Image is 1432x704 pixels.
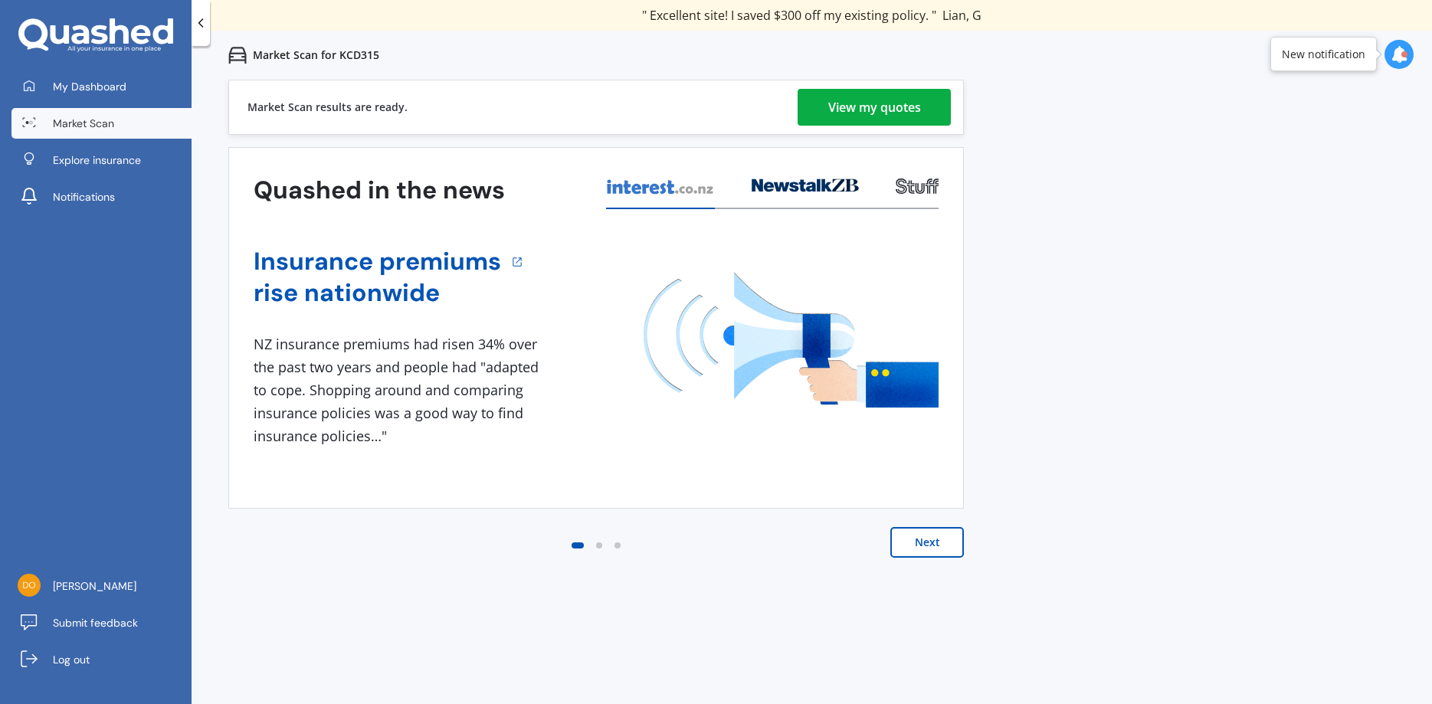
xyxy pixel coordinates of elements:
a: My Dashboard [11,71,192,102]
img: 96ed434068c72a160b438349278adc4a [18,574,41,597]
button: Next [890,527,964,558]
h3: Quashed in the news [254,175,505,206]
span: Log out [53,652,90,667]
a: Insurance premiums [254,246,501,277]
img: car.f15378c7a67c060ca3f3.svg [228,46,247,64]
img: media image [644,272,939,408]
span: [PERSON_NAME] [53,578,136,594]
div: Market Scan results are ready. [247,80,408,134]
span: Notifications [53,189,115,205]
div: NZ insurance premiums had risen 34% over the past two years and people had "adapted to cope. Shop... [254,333,545,447]
span: My Dashboard [53,79,126,94]
a: Log out [11,644,192,675]
span: Explore insurance [53,152,141,168]
p: Market Scan for KCD315 [253,47,379,63]
a: rise nationwide [254,277,501,309]
div: View my quotes [828,89,921,126]
a: Submit feedback [11,607,192,638]
span: Submit feedback [53,615,138,630]
a: Explore insurance [11,145,192,175]
div: New notification [1282,47,1365,62]
span: Market Scan [53,116,114,131]
a: View my quotes [798,89,951,126]
a: Notifications [11,182,192,212]
a: [PERSON_NAME] [11,571,192,601]
a: Market Scan [11,108,192,139]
